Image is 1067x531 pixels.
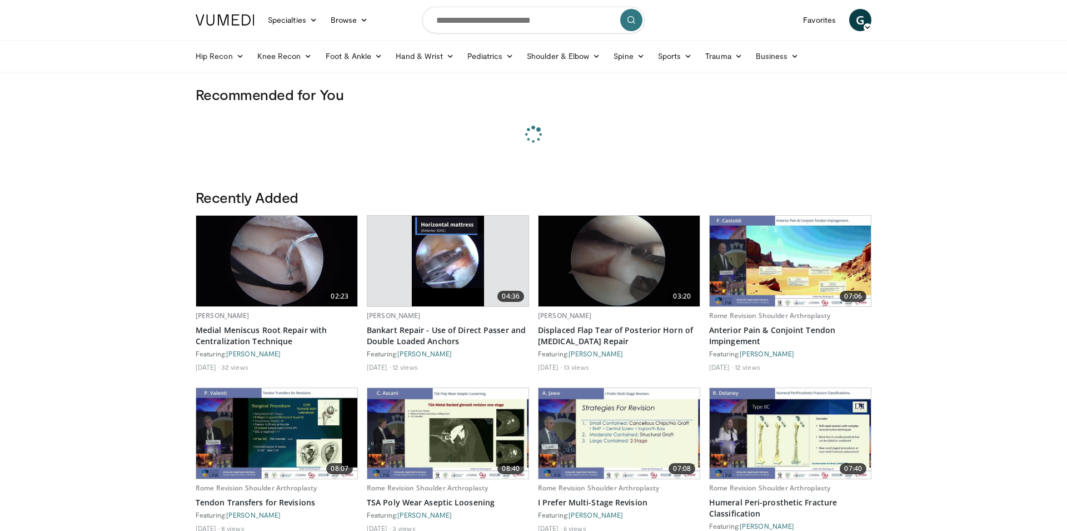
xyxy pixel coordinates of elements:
img: 8037028b-5014-4d38-9a8c-71d966c81743.620x360_q85_upscale.jpg [710,216,871,306]
a: [PERSON_NAME] [397,511,452,519]
a: Rome Revision Shoulder Arthroplasty [709,483,830,493]
a: Browse [324,9,375,31]
img: 2649116b-05f8-405c-a48f-a284a947b030.620x360_q85_upscale.jpg [539,216,700,306]
a: Rome Revision Shoulder Arthroplasty [196,483,317,493]
a: Rome Revision Shoulder Arthroplasty [709,311,830,320]
a: Spine [607,45,651,67]
a: Pediatrics [461,45,520,67]
li: 12 views [735,363,760,371]
a: [PERSON_NAME] [397,350,452,358]
div: Featuring: [709,349,871,358]
span: 07:06 [840,291,866,302]
a: 02:23 [196,216,357,306]
img: 926032fc-011e-4e04-90f2-afa899d7eae5.620x360_q85_upscale.jpg [196,216,357,306]
div: Featuring: [196,349,358,358]
span: 03:20 [669,291,695,302]
a: TSA Poly Wear Aseptic Loosening [367,497,529,508]
div: Featuring: [367,349,529,358]
div: Featuring: [196,510,358,519]
li: [DATE] [709,363,733,371]
a: Shoulder & Elbow [520,45,607,67]
span: 07:40 [840,463,866,474]
span: 02:23 [326,291,353,302]
a: Sports [651,45,699,67]
a: [PERSON_NAME] [740,522,794,530]
a: [PERSON_NAME] [538,311,592,320]
a: Hip Recon [189,45,251,67]
a: 03:20 [539,216,700,306]
a: [PERSON_NAME] [569,511,623,519]
li: [DATE] [367,363,391,371]
a: [PERSON_NAME] [196,311,250,320]
a: [PERSON_NAME] [226,511,281,519]
h3: Recommended for You [196,86,871,103]
div: Featuring: [538,510,700,519]
a: 07:08 [539,388,700,479]
h3: Recently Added [196,188,871,206]
a: [PERSON_NAME] [740,350,794,358]
span: 07:08 [669,463,695,474]
a: Bankart Repair - Use of Direct Passer and Double Loaded Anchors [367,325,529,347]
span: 04:36 [497,291,524,302]
li: 32 views [221,363,248,371]
a: Rome Revision Shoulder Arthroplasty [367,483,488,493]
a: [PERSON_NAME] [569,350,623,358]
div: Featuring: [538,349,700,358]
a: Displaced Flap Tear of Posterior Horn of [MEDICAL_DATA] Repair [538,325,700,347]
a: Foot & Ankle [319,45,390,67]
li: 13 views [564,363,589,371]
a: Business [749,45,806,67]
a: Tendon Transfers for Revisions [196,497,358,508]
a: Trauma [699,45,749,67]
a: Hand & Wrist [389,45,461,67]
div: Featuring: [709,522,871,530]
span: 08:07 [326,463,353,474]
li: [DATE] [196,363,220,371]
a: [PERSON_NAME] [226,350,281,358]
img: cd449402-123d-47f7-b112-52d159f17939.620x360_q85_upscale.jpg [412,216,485,306]
a: 04:36 [367,216,528,306]
img: c89197b7-361e-43d5-a86e-0b48a5cfb5ba.620x360_q85_upscale.jpg [710,388,871,479]
a: Knee Recon [251,45,319,67]
input: Search topics, interventions [422,7,645,33]
a: Humeral Peri-prosthetic Fracture Classification [709,497,871,519]
img: a3fe917b-418f-4b37-ad2e-b0d12482d850.620x360_q85_upscale.jpg [539,388,700,479]
div: Featuring: [367,510,529,519]
a: I Prefer Multi-Stage Revision [538,497,700,508]
a: Medial Meniscus Root Repair with Centralization Technique [196,325,358,347]
a: Favorites [796,9,842,31]
li: 12 views [392,363,418,371]
a: Specialties [261,9,324,31]
img: VuMedi Logo [196,14,255,26]
a: 08:07 [196,388,357,479]
img: b9682281-d191-4971-8e2c-52cd21f8feaa.620x360_q85_upscale.jpg [367,388,528,479]
li: [DATE] [538,363,562,371]
a: G [849,9,871,31]
img: f121adf3-8f2a-432a-ab04-b981073a2ae5.620x360_q85_upscale.jpg [196,388,357,479]
span: 08:40 [497,463,524,474]
a: 08:40 [367,388,528,479]
a: [PERSON_NAME] [367,311,421,320]
a: Rome Revision Shoulder Arthroplasty [538,483,659,493]
a: 07:40 [710,388,871,479]
a: Anterior Pain & Conjoint Tendon Impingement [709,325,871,347]
a: 07:06 [710,216,871,306]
